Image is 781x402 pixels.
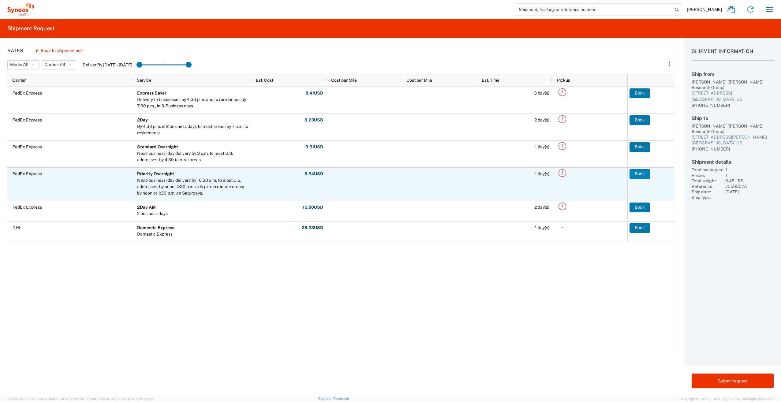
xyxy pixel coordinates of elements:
[137,225,174,230] b: Domestic Express
[301,223,323,233] button: 29.23USD
[687,7,722,12] span: [PERSON_NAME]
[482,78,499,83] span: Est. Time
[7,25,55,32] h2: Shipment Request
[692,167,723,173] div: Total packages:
[12,78,26,83] span: Carrier
[7,48,23,54] h1: Rates
[333,397,349,400] a: Feedback
[58,397,84,401] span: [DATE] 09:52:52
[725,178,774,184] div: 0.45 LBS
[630,169,650,179] button: Book
[42,60,76,69] button: Carrier: All
[31,45,88,56] button: Back to shipment edit
[318,397,334,400] a: Support
[7,60,39,69] button: Mode: All
[137,117,148,122] b: 2Day
[302,225,323,231] strong: 29.23 USD
[406,78,432,83] span: Cost per Mile
[725,189,774,195] div: [DATE]
[137,205,156,210] b: 2Day AM
[692,96,774,102] div: [GEOGRAPHIC_DATA] US
[87,397,153,401] span: Client: 2025.18.0-27d3021
[514,4,673,15] input: Shipment, tracking or reference number
[692,146,774,152] div: [PHONE_NUMBER]
[692,140,774,146] div: [GEOGRAPHIC_DATA] US
[305,144,323,150] strong: 9.51 USD
[692,374,774,388] button: Submit request
[692,123,774,134] div: [PERSON_NAME] ([PERSON_NAME] Research Group)
[137,144,178,149] b: Standard Overnight
[305,88,323,98] button: 8.41USD
[44,62,65,68] span: Carrier: All
[13,117,42,122] span: FedEx Express
[305,90,323,96] strong: 8.41 USD
[535,171,549,176] span: 1 day(s)
[534,91,549,95] span: 3 day(s)
[305,142,323,152] button: 9.51USD
[13,205,42,210] span: FedEx Express
[331,78,357,83] span: Cost per Mile
[137,123,248,136] div: By 4:30 p.m. in 2 business days to most areas (by 7 p.m. to residences).
[630,88,650,98] button: Book
[692,79,774,90] div: [PERSON_NAME] ([PERSON_NAME] Research Group)
[679,396,774,402] span: Copyright © [DATE]-[DATE] Agistix Inc., All Rights Reserved
[692,173,723,178] div: Pieces
[692,90,774,96] div: [STREET_ADDRESS]
[535,144,549,149] span: 1 day(s)
[630,223,650,233] button: Book
[137,150,248,163] div: Next-business-day delivery by 3 p.m. to most U.S. addresses; by 4:30 to rural areas.
[137,210,168,217] div: 2 business days
[692,48,774,61] h1: Shipment Information
[692,134,774,146] a: [STREET_ADDRESS][PERSON_NAME][GEOGRAPHIC_DATA] US
[725,167,774,173] div: 1
[692,90,774,102] a: [STREET_ADDRESS][GEOGRAPHIC_DATA] US
[692,71,774,77] h2: Ship from
[13,144,42,149] span: FedEx Express
[630,142,650,152] button: Book
[137,171,174,176] b: Priority Overnight
[304,115,323,125] button: 9.23USD
[83,62,132,68] label: Deliver By [DATE] - [DATE]
[302,203,323,212] button: 15.80USD
[13,225,21,230] span: DHL
[692,159,774,165] h2: Shipment details
[137,177,248,196] div: Next-business-day delivery by 10:30 a.m. to most U.S. addresses; by noon, 4:30 p.m. or 5 p.m. in ...
[630,115,650,125] button: Book
[137,78,151,83] span: Service
[535,225,549,230] span: 1 day(s)
[304,169,323,179] button: 9.54USD
[305,117,323,123] strong: 9.23 USD
[303,204,323,210] strong: 15.80 USD
[692,115,774,121] h2: Ship to
[557,78,570,83] span: Pickup
[534,205,549,210] span: 2 day(s)
[692,178,723,184] div: Total weight:
[7,397,84,401] span: Server: 2025.18.0-bb0e0c2bd68
[692,102,774,108] div: [PHONE_NUMBER]
[534,117,549,122] span: 2 day(s)
[10,62,28,68] span: Mode: All
[13,91,42,95] span: FedEx Express
[630,203,650,212] button: Book
[137,91,166,95] b: Express Saver
[256,78,273,83] span: Est. Cost
[128,397,153,401] span: [DATE] 10:20:09
[13,171,42,176] span: FedEx Express
[137,231,174,237] div: Domestic Express
[305,171,323,177] strong: 9.54 USD
[692,184,723,189] div: Reference:
[692,195,723,200] div: Ship type:
[692,189,723,195] div: Ship date:
[725,173,774,178] div: 1
[137,96,248,109] div: Delivery to businesses by 4:30 p.m. and to residences by 7:00 p.m., in 3-Business days.
[725,184,774,189] div: 7056307A
[692,134,774,140] div: [STREET_ADDRESS][PERSON_NAME]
